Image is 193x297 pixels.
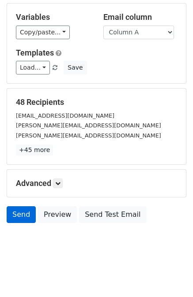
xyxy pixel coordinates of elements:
[16,132,161,139] small: [PERSON_NAME][EMAIL_ADDRESS][DOMAIN_NAME]
[16,145,53,156] a: +45 more
[16,122,161,129] small: [PERSON_NAME][EMAIL_ADDRESS][DOMAIN_NAME]
[16,26,70,39] a: Copy/paste...
[79,206,146,223] a: Send Test Email
[149,255,193,297] iframe: Chat Widget
[7,206,36,223] a: Send
[64,61,87,74] button: Save
[16,12,90,22] h5: Variables
[16,61,50,74] a: Load...
[16,178,177,188] h5: Advanced
[38,206,77,223] a: Preview
[16,97,177,107] h5: 48 Recipients
[16,48,54,57] a: Templates
[16,112,114,119] small: [EMAIL_ADDRESS][DOMAIN_NAME]
[103,12,178,22] h5: Email column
